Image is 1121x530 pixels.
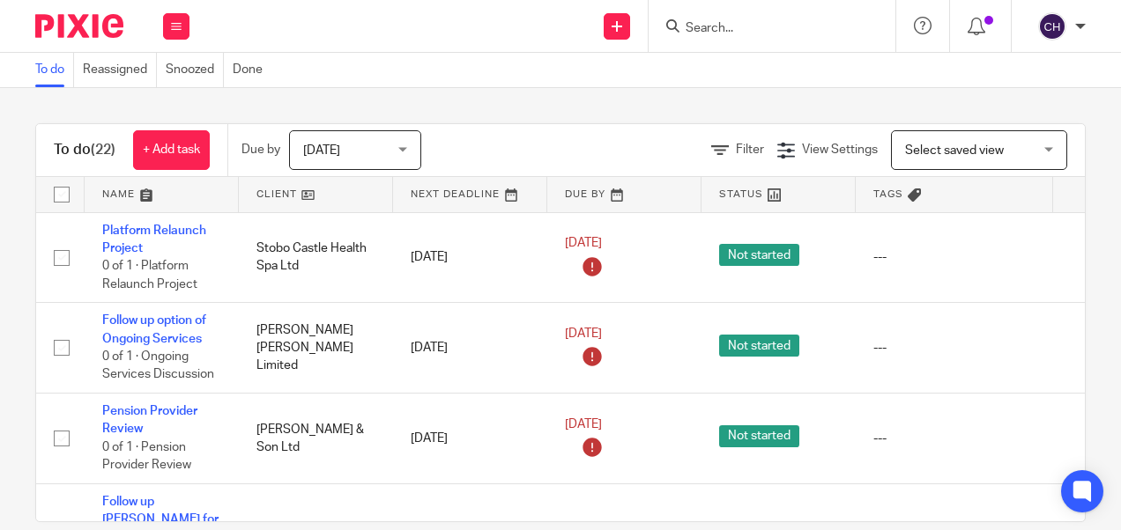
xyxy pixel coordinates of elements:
[565,237,602,249] span: [DATE]
[35,53,74,87] a: To do
[719,244,799,266] span: Not started
[102,441,191,472] span: 0 of 1 · Pension Provider Review
[239,212,393,303] td: Stobo Castle Health Spa Ltd
[684,21,843,37] input: Search
[905,144,1004,157] span: Select saved view
[102,350,214,381] span: 0 of 1 · Ongoing Services Discussion
[873,189,903,199] span: Tags
[239,303,393,394] td: [PERSON_NAME] [PERSON_NAME] Limited
[565,328,602,340] span: [DATE]
[83,53,157,87] a: Reassigned
[241,141,280,158] p: Due by
[873,430,1036,447] div: ---
[736,144,764,156] span: Filter
[873,248,1036,266] div: ---
[303,144,340,157] span: [DATE]
[166,53,224,87] a: Snoozed
[565,418,602,431] span: [DATE]
[133,130,210,170] a: + Add task
[102,225,206,254] a: Platform Relaunch Project
[719,425,799,447] span: Not started
[233,53,271,87] a: Done
[91,143,115,157] span: (22)
[719,335,799,357] span: Not started
[239,394,393,484] td: [PERSON_NAME] & Son Ltd
[1038,12,1066,40] img: svg%3E
[35,14,123,38] img: Pixie
[873,339,1036,357] div: ---
[54,141,115,159] h1: To do
[102,314,206,344] a: Follow up option of Ongoing Services
[102,405,197,435] a: Pension Provider Review
[393,394,547,484] td: [DATE]
[393,212,547,303] td: [DATE]
[393,303,547,394] td: [DATE]
[802,144,878,156] span: View Settings
[102,260,197,291] span: 0 of 1 · Platform Relaunch Project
